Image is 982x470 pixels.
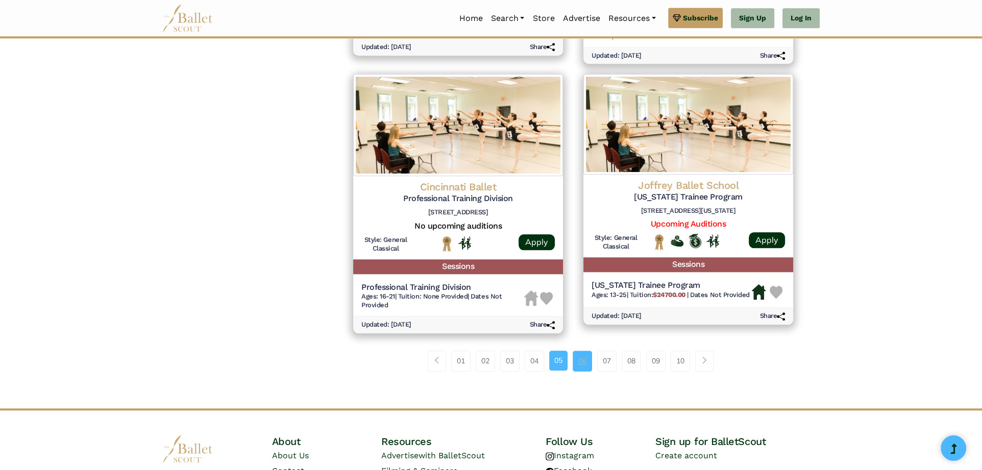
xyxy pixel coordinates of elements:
img: Logo [353,74,563,176]
h6: [STREET_ADDRESS][US_STATE] [592,207,785,215]
img: In Person [706,234,719,248]
a: 02 [476,351,495,371]
a: Instagram [546,451,594,460]
h5: [US_STATE] Trainee Program [592,192,785,203]
h6: Style: General Classical [592,234,640,251]
h6: Updated: [DATE] [361,320,411,329]
img: In Person [458,236,471,250]
img: Housing Available [752,284,766,300]
a: Apply [749,232,785,248]
h5: Professional Training Division [361,193,555,204]
a: Create account [655,451,717,460]
span: [DATE]-[DATE] (39 weeks) [592,23,742,40]
h4: Sign up for BalletScout [655,435,820,448]
img: logo [162,435,213,463]
h4: Follow Us [546,435,655,448]
h6: | | [361,292,524,310]
h6: [STREET_ADDRESS] [361,208,555,217]
span: Subscribe [683,12,718,23]
h6: | | [592,291,750,300]
a: Search [486,8,528,29]
img: Logo [583,74,793,174]
img: Offers Scholarship [689,234,701,248]
h6: Share [529,43,555,52]
h6: Updated: [DATE] [592,52,642,60]
span: with BalletScout [419,451,485,460]
h4: Resources [381,435,546,448]
a: 08 [622,351,641,371]
img: National [653,234,666,250]
a: 07 [597,351,617,371]
h5: Sessions [353,259,563,274]
a: Store [528,8,558,29]
img: instagram logo [546,452,554,460]
a: 03 [500,351,520,371]
a: 10 [671,351,690,371]
img: Housing Unavailable [524,290,538,306]
img: gem.svg [673,12,681,23]
span: Tuition: None Provided [398,292,468,300]
img: Heart [770,286,782,299]
nav: Page navigation example [428,351,719,371]
a: Resources [604,8,659,29]
h6: Share [759,312,785,320]
h6: Share [529,320,555,329]
a: 01 [451,351,471,371]
img: National [440,236,453,252]
a: Advertisewith BalletScout [381,451,485,460]
span: Tuition: [630,291,687,299]
h4: Joffrey Ballet School [592,179,785,192]
h5: No upcoming auditions [361,221,555,232]
b: $24700.00 [653,291,685,299]
a: Subscribe [668,8,723,28]
a: About Us [272,451,309,460]
a: Log In [782,8,820,29]
span: Ages: 16-21 [361,292,395,300]
span: Dates Not Provided [361,292,502,309]
a: Upcoming Auditions [651,219,726,229]
a: Home [455,8,486,29]
span: Dates Not Provided [690,291,749,299]
h6: Updated: [DATE] [361,43,411,52]
a: 06 [573,351,592,371]
h6: Share [759,52,785,60]
h4: Cincinnati Ballet [361,180,555,193]
h5: Professional Training Division [361,282,524,293]
a: 09 [646,351,666,371]
a: Advertise [558,8,604,29]
img: Offers Financial Aid [671,235,683,246]
a: 04 [525,351,544,371]
a: 05 [549,351,568,370]
span: Ages: 13-25 [592,291,627,299]
h6: Style: General Classical [361,236,410,253]
h4: About [272,435,382,448]
h6: Updated: [DATE] [592,312,642,320]
h5: Sessions [583,257,793,272]
img: Heart [540,292,553,305]
a: Sign Up [731,8,774,29]
a: Apply [519,234,555,250]
h5: [US_STATE] Trainee Program [592,280,750,291]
